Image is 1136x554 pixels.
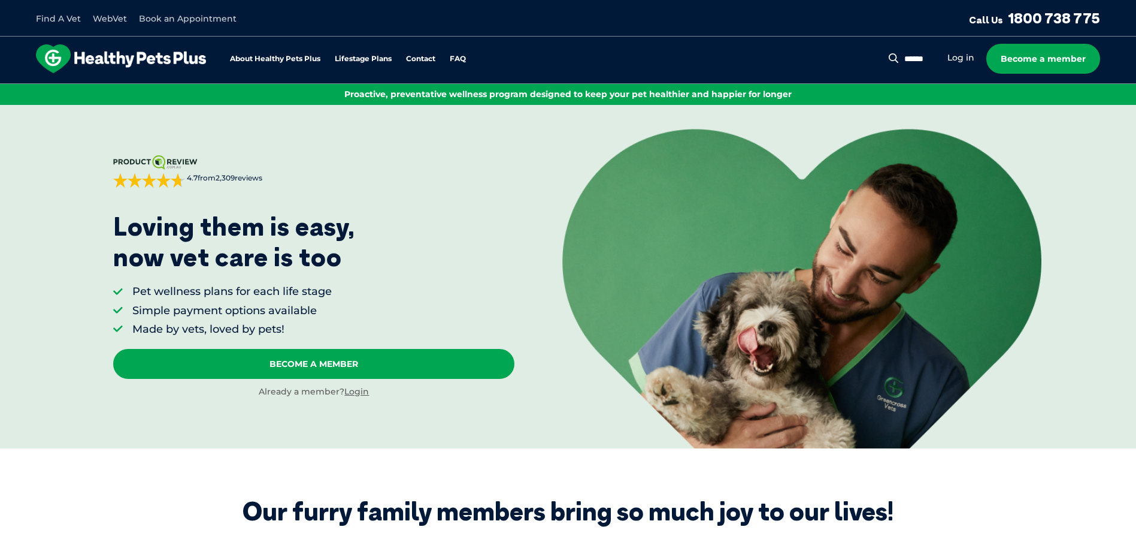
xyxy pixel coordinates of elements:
a: FAQ [450,55,466,63]
a: 4.7from2,309reviews [113,155,514,188]
a: Log in [947,52,974,64]
span: Call Us [969,14,1003,26]
li: Simple payment options available [132,303,332,318]
img: hpp-logo [36,44,206,73]
button: Search [886,52,901,64]
a: Login [344,386,369,397]
span: 2,309 reviews [216,173,262,182]
img: <p>Loving them is easy, <br /> now vet care is too</p> [562,129,1041,448]
a: Find A Vet [36,13,81,24]
li: Made by vets, loved by pets! [132,322,332,337]
a: Contact [406,55,435,63]
span: from [185,173,262,183]
a: Become a member [986,44,1100,74]
p: Loving them is easy, now vet care is too [113,212,355,272]
span: Proactive, preventative wellness program designed to keep your pet healthier and happier for longer [344,89,792,100]
a: Lifestage Plans [335,55,392,63]
a: Book an Appointment [139,13,237,24]
div: Our furry family members bring so much joy to our lives! [243,496,893,526]
a: Call Us1800 738 775 [969,9,1100,27]
a: About Healthy Pets Plus [230,55,320,63]
a: Become A Member [113,349,514,379]
div: Already a member? [113,386,514,398]
strong: 4.7 [187,173,198,182]
div: 4.7 out of 5 stars [113,173,185,188]
a: WebVet [93,13,127,24]
li: Pet wellness plans for each life stage [132,284,332,299]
